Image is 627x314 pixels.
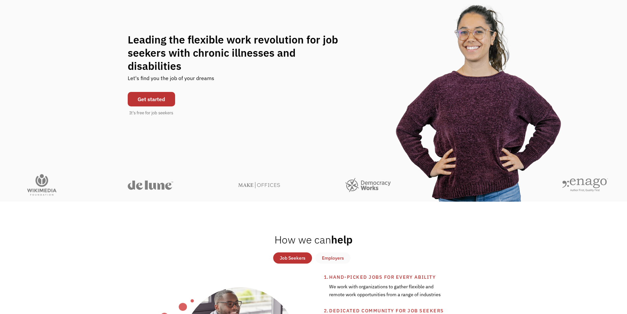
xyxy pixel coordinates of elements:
h1: Leading the flexible work revolution for job seekers with chronic illnesses and disabilities [128,33,351,72]
div: Let's find you the job of your dreams [128,72,214,89]
div: Hand-picked jobs for every ability [329,273,499,281]
div: Employers [322,254,344,262]
div: Job Seekers [280,254,305,262]
a: Get started [128,92,175,106]
h2: help [274,233,353,246]
span: How we can [274,233,331,246]
div: We work with organizations to gather flexible and remote work opportunities from a range of indus... [329,281,448,307]
div: It's free for job seekers [129,110,173,116]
